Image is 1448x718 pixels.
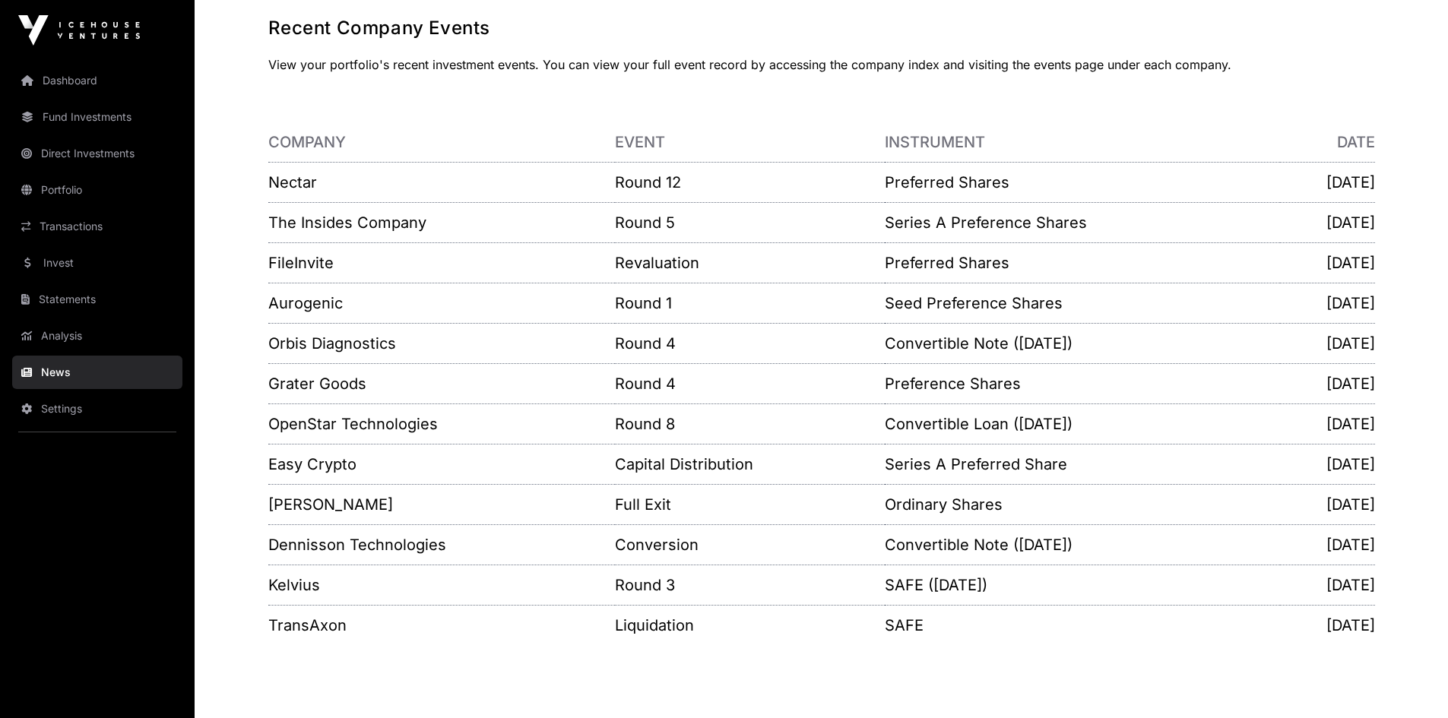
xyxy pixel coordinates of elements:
[268,375,366,393] a: Grater Goods
[1280,574,1375,596] p: [DATE]
[615,212,885,233] p: Round 5
[12,356,182,389] a: News
[1280,252,1375,274] p: [DATE]
[615,615,885,636] p: Liquidation
[1280,212,1375,233] p: [DATE]
[12,246,182,280] a: Invest
[268,415,438,433] a: OpenStar Technologies
[268,536,446,554] a: Dennisson Technologies
[12,392,182,425] a: Settings
[12,173,182,207] a: Portfolio
[615,454,885,475] p: Capital Distribution
[885,252,1279,274] p: Preferred Shares
[885,333,1279,354] p: Convertible Note ([DATE])
[268,254,334,272] a: FileInvite
[1280,454,1375,475] p: [DATE]
[885,172,1279,193] p: Preferred Shares
[885,293,1279,314] p: Seed Preference Shares
[268,173,317,191] a: Nectar
[615,494,885,515] p: Full Exit
[268,16,1375,40] h1: Recent Company Events
[615,574,885,596] p: Round 3
[615,413,885,435] p: Round 8
[885,373,1279,394] p: Preference Shares
[885,454,1279,475] p: Series A Preferred Share
[885,494,1279,515] p: Ordinary Shares
[1280,172,1375,193] p: [DATE]
[885,615,1279,636] p: SAFE
[885,574,1279,596] p: SAFE ([DATE])
[1280,534,1375,555] p: [DATE]
[268,616,347,634] a: TransAxon
[615,373,885,394] p: Round 4
[615,122,885,163] th: Event
[885,122,1279,163] th: Instrument
[268,576,320,594] a: Kelvius
[12,319,182,353] a: Analysis
[885,413,1279,435] p: Convertible Loan ([DATE])
[268,294,343,312] a: Aurogenic
[1280,293,1375,314] p: [DATE]
[1280,413,1375,435] p: [DATE]
[12,64,182,97] a: Dashboard
[268,214,426,232] a: The Insides Company
[1280,122,1375,163] th: Date
[12,283,182,316] a: Statements
[885,212,1279,233] p: Series A Preference Shares
[1280,373,1375,394] p: [DATE]
[18,15,140,46] img: Icehouse Ventures Logo
[12,210,182,243] a: Transactions
[268,455,356,473] a: Easy Crypto
[615,252,885,274] p: Revaluation
[1372,645,1448,718] iframe: Chat Widget
[12,137,182,170] a: Direct Investments
[1280,494,1375,515] p: [DATE]
[615,172,885,193] p: Round 12
[615,293,885,314] p: Round 1
[1280,333,1375,354] p: [DATE]
[268,122,616,163] th: Company
[268,495,393,514] a: [PERSON_NAME]
[268,55,1375,74] p: View your portfolio's recent investment events. You can view your full event record by accessing ...
[885,534,1279,555] p: Convertible Note ([DATE])
[268,334,396,353] a: Orbis Diagnostics
[615,534,885,555] p: Conversion
[615,333,885,354] p: Round 4
[1280,615,1375,636] p: [DATE]
[12,100,182,134] a: Fund Investments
